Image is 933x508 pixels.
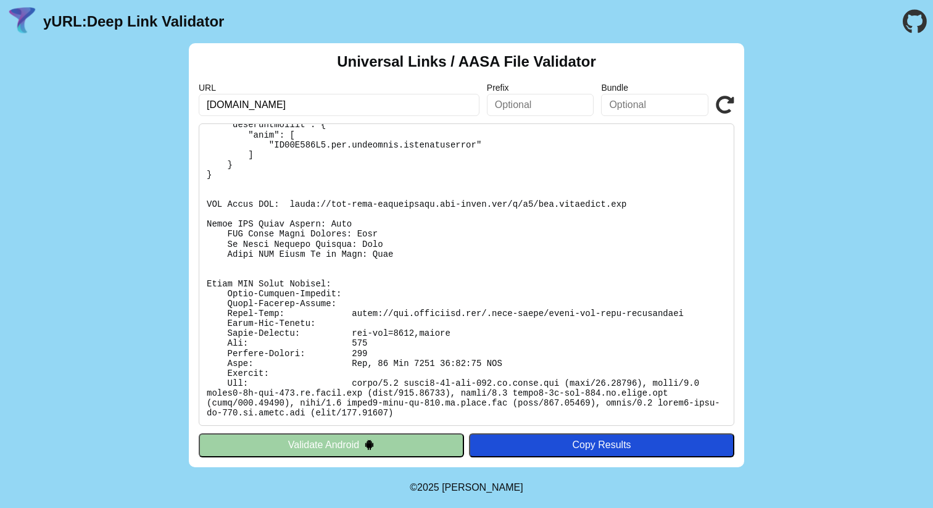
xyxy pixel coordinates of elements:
pre: Lorem ipsu do: sitam://con.adipiscin.eli/.sedd-eiusm/tempo-inc-utla-etdoloremag Al Enimadmi: Veni... [199,123,734,426]
button: Copy Results [469,433,734,457]
label: Prefix [487,83,594,93]
img: droidIcon.svg [364,439,375,450]
button: Validate Android [199,433,464,457]
input: Optional [487,94,594,116]
img: yURL Logo [6,6,38,38]
label: URL [199,83,479,93]
span: 2025 [417,482,439,493]
div: Copy Results [475,439,728,451]
footer: © [410,467,523,508]
input: Optional [601,94,708,116]
a: yURL:Deep Link Validator [43,13,224,30]
a: Michael Ibragimchayev's Personal Site [442,482,523,493]
label: Bundle [601,83,708,93]
input: Required [199,94,479,116]
h2: Universal Links / AASA File Validator [337,53,596,70]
